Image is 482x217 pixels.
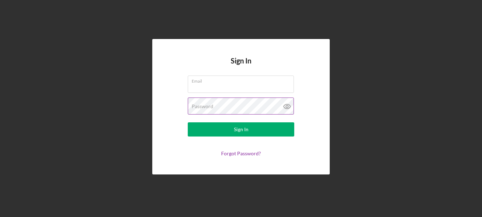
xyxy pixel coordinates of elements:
label: Password [192,104,213,109]
label: Email [192,76,294,84]
h4: Sign In [231,57,251,76]
div: Sign In [234,122,248,137]
a: Forgot Password? [221,150,261,156]
button: Sign In [188,122,294,137]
